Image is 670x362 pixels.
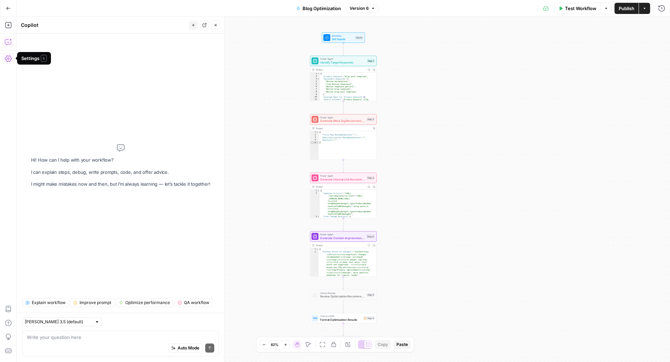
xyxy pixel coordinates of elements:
[565,5,596,12] span: Test Workflow
[31,156,210,164] p: Hi! How can I help with your workflow?
[343,300,344,312] g: Edge from step_5 to step_6
[310,73,320,75] div: 1
[316,243,365,247] div: Output
[320,315,361,318] span: Format JSON
[332,37,353,41] span: Set Inputs
[310,215,320,218] div: 3
[320,116,365,119] span: Power Agent
[378,341,388,348] span: Copy
[310,336,377,347] div: EndOutput
[310,231,377,277] div: Power AgentGenerate Content Improvement SuggestionsStep 4Output{ "Content Brief of Changes":"<h2>...
[343,101,344,114] g: Edge from step_1 to step_2
[316,185,365,189] div: Output
[320,177,365,182] span: Generate Internal Link Recommendations
[310,80,320,83] div: 4
[41,55,47,62] span: S
[174,298,213,307] button: QA workflow
[343,43,344,55] g: Edge from start to step_1
[316,248,319,250] span: Toggle code folding, rows 1 through 3
[367,59,375,63] div: Step 1
[22,298,69,307] button: Explain workflow
[184,300,209,306] span: QA workflow
[310,88,320,90] div: 7
[320,291,365,295] span: Human Review
[310,75,320,77] div: 2
[316,126,370,130] div: Output
[310,114,377,160] div: Power AgentGenerate Meta Tag RecommendationsStep 2Output{ "Title Tag Recommendations":"", "Meta D...
[310,139,319,141] div: 4
[31,180,210,188] p: I might make mistakes now and then, but I’m always learning — let’s tackle it together!
[619,5,634,12] span: Publish
[367,117,375,121] div: Step 2
[125,300,170,306] span: Optimize performance
[21,55,47,62] div: Settings
[310,141,319,144] div: 5
[310,96,320,98] div: 10
[343,277,344,289] g: Edge from step_4 to step_5
[320,119,365,123] span: Generate Meta Tag Recommendations
[25,318,92,325] input: Claude Sonnet 3.5 (default)
[21,22,187,29] div: Copilot
[375,340,391,349] button: Copy
[116,298,173,307] button: Optimize performance
[310,90,320,93] div: 8
[316,131,319,133] span: Toggle code folding, rows 1 through 5
[310,173,377,219] div: Power AgentGenerate Internal Link RecommendationsStep 3Output{ "Updated Article":"[URL] .com/temp...
[394,340,411,349] button: Paste
[271,342,278,347] span: 62%
[310,290,377,300] div: Human ReviewReview Optimization RecommendationsStep 5
[347,4,378,13] button: Version 6
[317,73,320,75] span: Toggle code folding, rows 1 through 14
[343,323,344,336] g: Edge from step_6 to end
[310,32,377,43] div: WorkflowSet InputsInputs
[317,218,320,220] span: Toggle code folding, rows 4 through 6
[80,300,111,306] span: Improve prompt
[303,5,341,12] span: Blog Optimization
[615,3,639,14] button: Publish
[343,218,344,231] g: Edge from step_3 to step_4
[310,136,319,139] div: 3
[367,176,375,180] div: Step 3
[366,235,375,238] div: Step 4
[554,3,601,14] button: Test Workflow
[363,316,375,320] div: Step 6
[367,293,375,297] div: Step 5
[317,190,320,192] span: Toggle code folding, rows 1 through 11
[320,294,365,298] span: Review Optimization Recommendations
[310,190,320,192] div: 1
[316,68,365,72] div: Output
[317,77,320,80] span: Toggle code folding, rows 3 through 9
[317,215,320,218] span: Toggle code folding, rows 3 through 10
[320,60,365,64] span: Identify Target Keywords
[310,248,319,250] div: 1
[32,300,66,306] span: Explain workflow
[350,5,369,12] span: Version 6
[310,83,320,85] div: 5
[310,98,320,117] div: 11
[292,3,345,14] button: Blog Optimization
[310,86,320,88] div: 6
[310,93,320,96] div: 9
[320,317,361,322] span: Format Optimization Results
[310,56,377,102] div: Power AgentIdentify Target KeywordsStep 1Output{ "Primary Keyword":"blog post template", "Seconda...
[310,77,320,80] div: 3
[168,343,202,353] button: Auto Mode
[396,341,408,348] span: Paste
[31,169,210,176] p: I can explain steps, debug, write prompts, code, and offer advice.
[320,174,365,178] span: Power Agent
[70,298,114,307] button: Improve prompt
[320,57,365,61] span: Power Agent
[310,131,319,133] div: 1
[320,236,365,240] span: Generate Content Improvement Suggestions
[332,34,353,37] span: Workflow
[355,36,363,39] div: Inputs
[343,160,344,172] g: Edge from step_2 to step_3
[310,134,319,136] div: 2
[310,192,320,215] div: 2
[320,233,365,236] span: Power Agent
[310,218,320,220] div: 4
[310,313,377,324] div: Format JSONFormat Optimization ResultsStep 6
[178,345,199,351] span: Auto Mode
